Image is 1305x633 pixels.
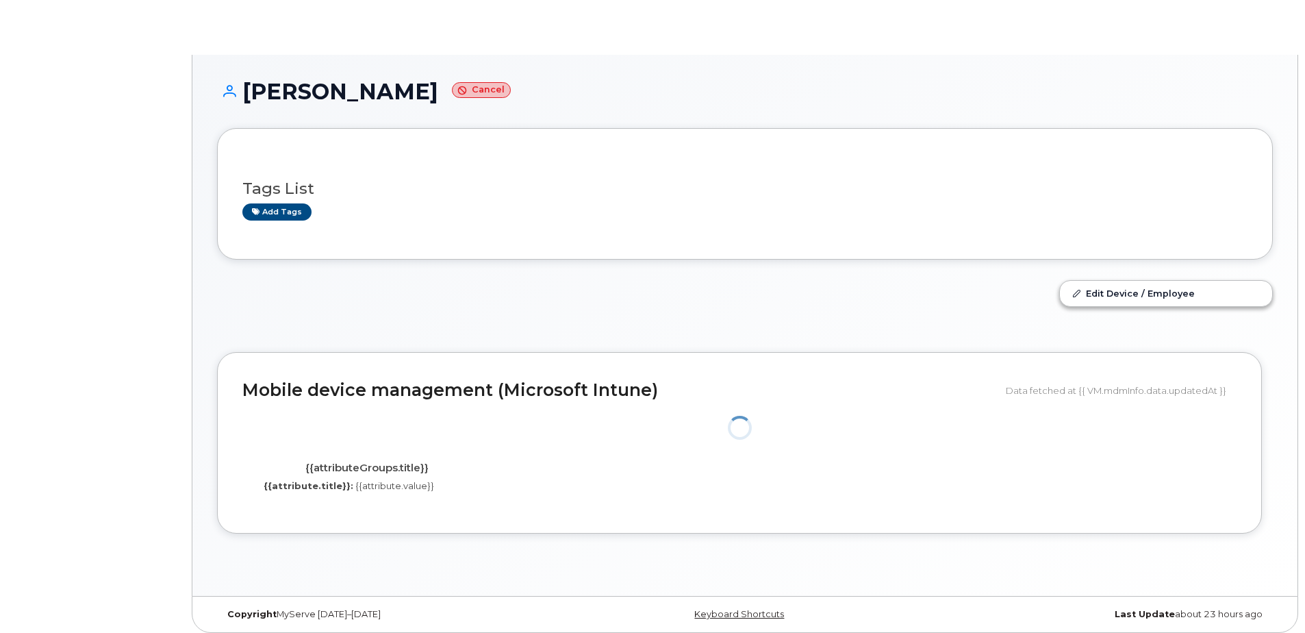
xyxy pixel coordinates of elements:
div: MyServe [DATE]–[DATE] [217,609,569,620]
a: Edit Device / Employee [1060,281,1272,306]
a: Add tags [242,203,312,221]
div: Data fetched at {{ VM.mdmInfo.data.updatedAt }} [1006,377,1237,404]
h1: [PERSON_NAME] [217,79,1273,103]
h2: Mobile device management (Microsoft Intune) [242,381,996,400]
h4: {{attributeGroups.title}} [253,462,481,474]
div: about 23 hours ago [921,609,1273,620]
h3: Tags List [242,180,1247,197]
strong: Copyright [227,609,277,619]
label: {{attribute.title}}: [264,480,353,493]
small: Cancel [452,82,511,98]
span: {{attribute.value}} [355,480,434,491]
a: Keyboard Shortcuts [694,609,784,619]
strong: Last Update [1115,609,1175,619]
